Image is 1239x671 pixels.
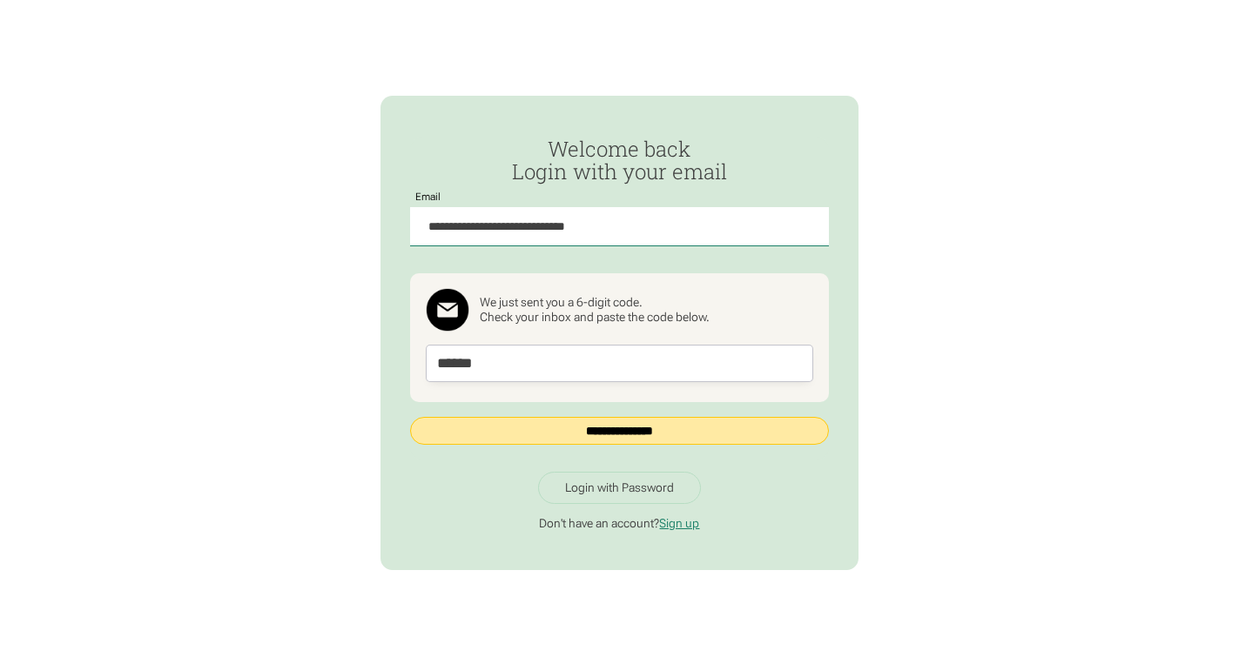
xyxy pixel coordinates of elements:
p: Don't have an account? [410,516,828,531]
label: Email [410,191,445,203]
div: Login with Password [565,480,674,495]
h2: Welcome back Login with your email [410,138,828,184]
form: Passwordless Login [410,138,828,460]
a: Sign up [659,516,699,530]
div: We just sent you a 6-digit code. Check your inbox and paste the code below. [480,295,710,325]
